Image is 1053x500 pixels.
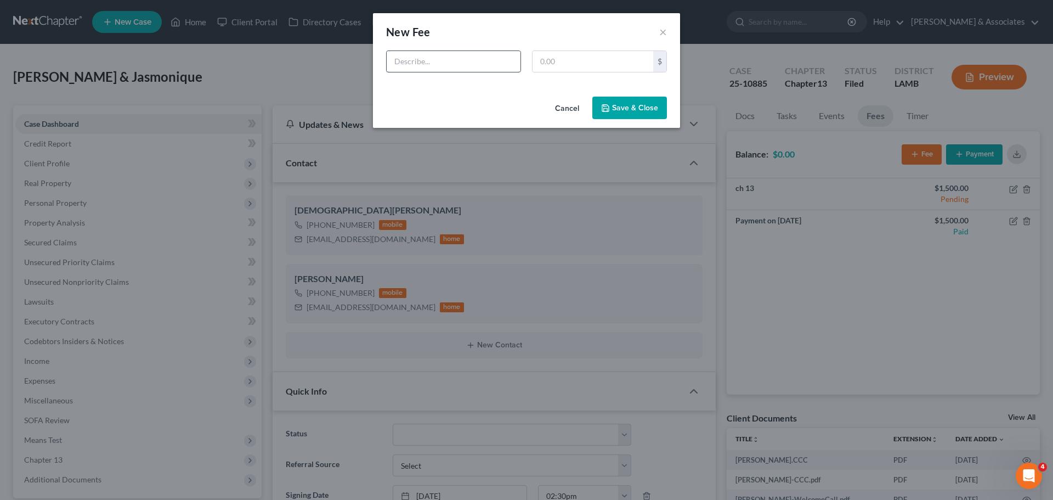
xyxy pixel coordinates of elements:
button: × [659,25,667,38]
iframe: Intercom live chat [1016,463,1042,489]
div: $ [653,51,666,72]
button: Save & Close [592,97,667,120]
input: 0.00 [533,51,653,72]
span: New Fee [386,25,431,38]
input: Describe... [387,51,520,72]
span: 4 [1038,463,1047,471]
button: Cancel [546,98,588,120]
